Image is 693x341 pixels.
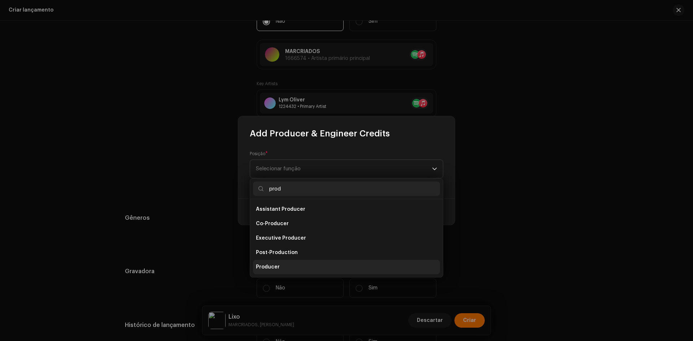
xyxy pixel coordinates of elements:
label: Posição [250,151,268,157]
li: Post-Production [253,245,440,260]
span: Selecionar função [256,160,432,178]
li: Production Assistant [253,274,440,289]
li: Executive Producer [253,231,440,245]
span: Add Producer & Engineer Credits [250,128,390,139]
span: Co-Producer [256,220,289,227]
span: Producer [256,263,280,271]
span: Assistant Producer [256,206,305,213]
span: Post-Production [256,249,298,256]
li: Co-Producer [253,217,440,231]
div: dropdown trigger [432,160,437,178]
li: Assistant Producer [253,202,440,217]
li: Producer [253,260,440,274]
ul: Option List [250,199,443,306]
span: Executive Producer [256,235,306,242]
